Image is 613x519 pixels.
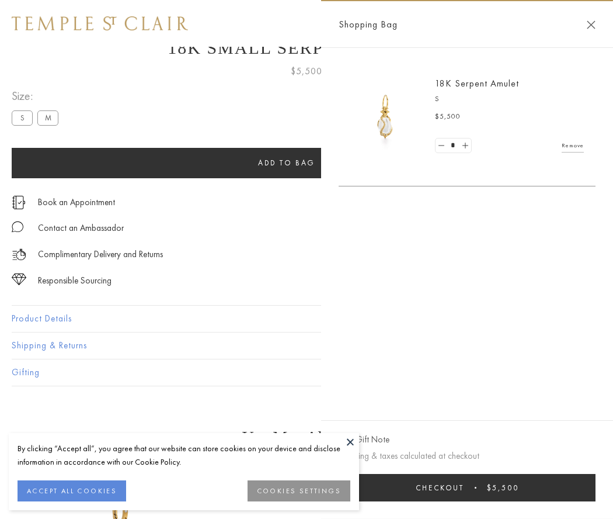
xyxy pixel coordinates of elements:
div: Contact an Ambassador [38,221,124,236]
div: By clicking “Accept all”, you agree that our website can store cookies on your device and disclos... [18,442,350,469]
span: $5,500 [291,64,322,79]
button: Product Details [12,306,601,332]
a: Book an Appointment [38,196,115,209]
label: M [37,110,58,125]
p: Shipping & taxes calculated at checkout [339,449,595,463]
h1: 18K Small Serpent Amulet [12,38,601,58]
a: 18K Serpent Amulet [435,77,519,89]
button: Add Gift Note [339,432,389,447]
img: Temple St. Clair [12,16,188,30]
button: Shipping & Returns [12,333,601,359]
a: Set quantity to 0 [436,139,447,153]
button: Add to bag [12,148,562,178]
button: Gifting [12,359,601,386]
img: P51836-E11SERPPV [350,82,420,152]
button: ACCEPT ALL COOKIES [18,480,126,501]
p: Complimentary Delivery and Returns [38,247,163,262]
span: $5,500 [435,111,461,123]
a: Set quantity to 2 [459,139,471,153]
span: Shopping Bag [339,17,398,32]
span: Add to bag [258,158,315,168]
span: $5,500 [487,483,519,493]
div: Responsible Sourcing [38,274,112,288]
h3: You May Also Like [29,428,584,447]
span: Checkout [416,483,464,493]
button: Close Shopping Bag [587,20,595,29]
img: MessageIcon-01_2.svg [12,221,23,233]
span: Size: [12,86,63,106]
button: COOKIES SETTINGS [248,480,350,501]
label: S [12,110,33,125]
img: icon_delivery.svg [12,247,26,262]
img: icon_sourcing.svg [12,274,26,285]
a: Remove [562,139,584,152]
button: Checkout $5,500 [339,474,595,501]
p: S [435,94,584,105]
img: icon_appointment.svg [12,196,26,209]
